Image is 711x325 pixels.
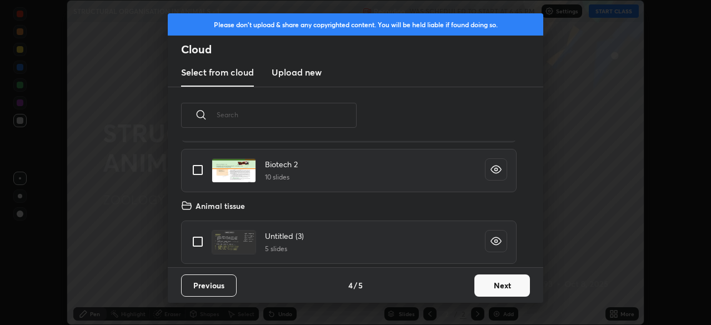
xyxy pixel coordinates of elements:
h3: Select from cloud [181,66,254,79]
div: grid [168,141,530,267]
h4: Untitled (3) [265,230,304,242]
h3: Upload new [272,66,322,79]
button: Previous [181,274,237,297]
h4: / [354,279,357,291]
input: Search [217,91,357,138]
h4: Biotech 2 [265,158,298,170]
div: Please don't upload & share any copyrighted content. You will be held liable if found doing so. [168,13,543,36]
h4: Animal tissue [196,200,245,212]
h5: 5 slides [265,244,304,254]
h4: 4 [348,279,353,291]
h5: 10 slides [265,172,298,182]
h4: 5 [358,279,363,291]
h2: Cloud [181,42,543,57]
button: Next [474,274,530,297]
img: 1759922075NX8L9F.pdf [212,230,256,254]
img: 17169912847VYDHX.pdf [212,158,256,183]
